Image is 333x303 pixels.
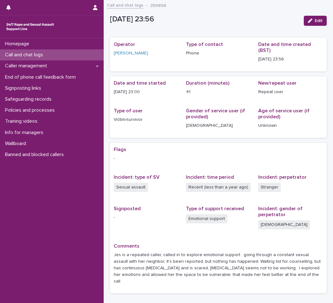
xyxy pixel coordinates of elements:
a: [PERSON_NAME] [114,50,148,57]
span: Incident: gender of perpetrator [258,206,303,217]
p: 259858 [150,2,166,8]
p: - [114,155,323,162]
p: Victim/survivor [114,116,178,123]
img: rhQMoQhaT3yELyF149Cw [5,20,55,33]
p: [DATE] 23:56 [258,56,323,63]
span: Signposted [114,206,141,211]
span: Sexual assault [114,183,148,192]
p: Homepage [3,41,34,47]
span: Incident: time period [186,175,234,180]
p: [DATE] 23:56 [110,15,299,24]
p: Repeat user [258,89,323,95]
p: End of phone call feedback form [3,74,81,80]
span: Date and time created (BST) [258,42,311,53]
span: Incident: type of SV [114,175,160,180]
span: Duration (minutes) [186,81,229,86]
span: Edit [315,19,323,23]
p: Phone [186,50,251,57]
span: Incident: perpetrator [258,175,307,180]
span: Stranger [258,183,281,192]
button: Edit [304,16,327,26]
p: Call and chat logs [3,52,48,58]
p: [DEMOGRAPHIC_DATA] [186,122,251,129]
p: - [114,214,178,221]
span: Type of contact [186,42,223,47]
span: Flags [114,147,126,152]
p: Info for managers [3,130,48,136]
p: Jes is a repeated caller, called in to explore emotional support. going through a constant sexual... [114,252,323,284]
p: Policies and processes [3,107,60,113]
span: Age of service user (if provided) [258,108,309,119]
p: Signposting links [3,85,46,91]
p: Unknown [258,122,323,129]
p: 41 [186,89,251,95]
p: Caller management [3,63,52,69]
span: Comments [114,244,139,249]
span: New/repeat user [258,81,297,86]
p: Safeguarding records [3,96,57,102]
p: [DATE] 23:00 [114,89,178,95]
span: Date and time started [114,81,166,86]
span: Recent (less than a year ago) [186,183,251,192]
a: Call and chat logs [107,1,143,8]
span: Type of support received [186,206,244,211]
span: Operator [114,42,135,47]
span: Gender of service user (if provided) [186,108,245,119]
p: Training videos [3,118,42,124]
p: Banned and blocked callers [3,152,69,158]
p: Wallboard [3,141,31,147]
span: [DEMOGRAPHIC_DATA] [258,220,310,229]
span: Emotional support [186,214,227,223]
span: Type of user [114,108,143,113]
